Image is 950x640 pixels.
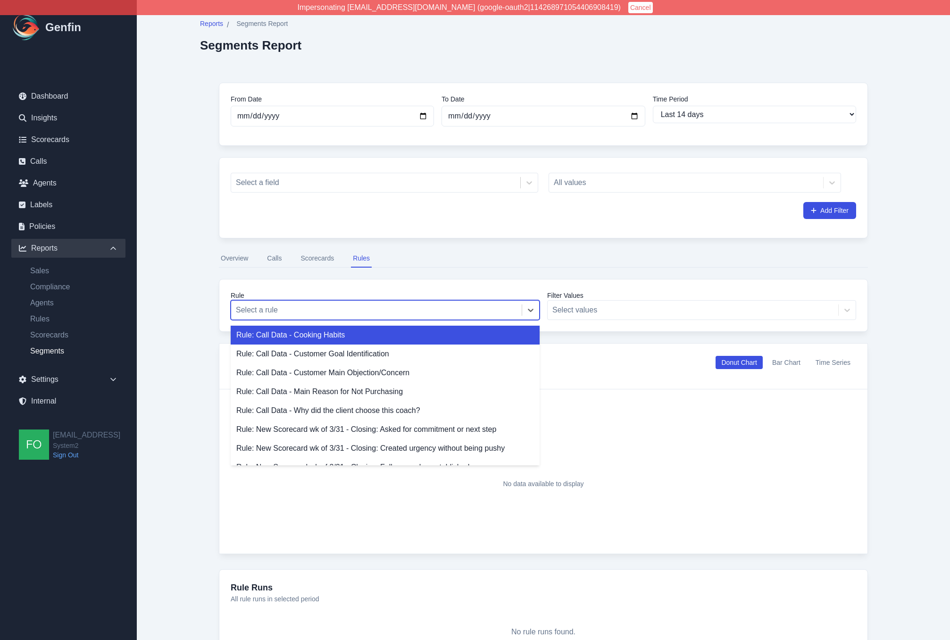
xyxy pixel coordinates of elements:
button: Rules [351,250,372,268]
label: To Date [442,94,645,104]
a: Dashboard [11,87,125,106]
img: founders@genfin.ai [19,429,49,460]
div: Rule: New Scorecard wk of 3/31 - Closing: Asked for commitment or next step [231,420,540,439]
button: Add Filter [803,202,856,219]
a: Labels [11,195,125,214]
a: Compliance [23,281,125,293]
a: Agents [11,174,125,193]
a: Segments [23,345,125,357]
span: System2 [53,441,120,450]
a: Policies [11,217,125,236]
button: Donut Chart [716,356,762,369]
label: Time Period [653,94,856,104]
label: Filter Values [547,291,856,300]
label: From Date [231,94,434,104]
h3: Rule Runs [231,581,856,594]
h2: [EMAIL_ADDRESS] [53,429,120,441]
div: Rule: Call Data - Main Reason for Not Purchasing [231,382,540,401]
a: Scorecards [11,130,125,149]
div: Rule: Call Data - Cooking Habits [231,326,540,345]
a: Rules [23,313,125,325]
h2: Segments Report [200,38,301,52]
a: Sales [23,265,125,277]
a: Internal [11,392,125,411]
div: Rule: New Scorecard wk of 3/31 - Closing: Created urgency without being pushy [231,439,540,458]
div: Settings [11,370,125,389]
a: Insights [11,109,125,127]
span: / [227,19,229,31]
div: Rule: Call Data - Customer Main Objection/Concern [231,363,540,382]
button: Time Series [810,356,856,369]
a: Calls [11,152,125,171]
button: Cancel [628,2,653,13]
a: Sign Out [53,450,120,460]
p: All rule runs in selected period [231,594,856,604]
div: Rule: Call Data - Why did the client choose this coach? [231,401,540,420]
h1: Genfin [45,20,81,35]
a: Agents [23,297,125,309]
button: Scorecards [299,250,336,268]
p: No data available to display [503,479,583,488]
span: Reports [200,19,223,28]
button: Calls [265,250,283,268]
a: Scorecards [23,329,125,341]
button: Bar Chart [767,356,806,369]
img: Logo [11,12,42,42]
span: Segments Report [236,19,288,28]
button: Overview [219,250,250,268]
div: Rule: New Scorecard wk of 3/31 - Closing: Follow-up plan established [231,458,540,477]
div: Reports [11,239,125,258]
label: Rule [231,291,540,300]
div: Rule: Call Data - Customer Goal Identification [231,345,540,363]
a: Reports [200,19,223,31]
